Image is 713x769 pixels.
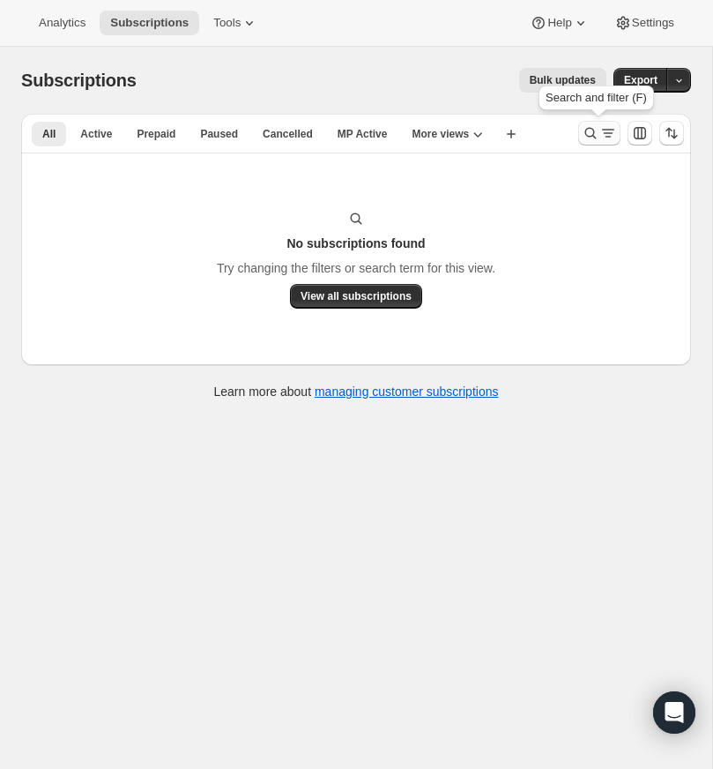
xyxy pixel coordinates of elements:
button: Export [613,68,668,93]
button: Sort the results [659,121,684,146]
span: Paused [200,127,238,141]
span: More views [412,127,469,141]
button: Search and filter results [578,121,620,146]
button: Help [519,11,599,35]
button: Customize table column order and visibility [628,121,652,146]
span: View all subscriptions [301,289,412,303]
span: Prepaid [137,127,175,141]
button: Tools [203,11,269,35]
h3: No subscriptions found [286,235,425,252]
span: MP Active [338,127,388,141]
span: Settings [632,16,674,30]
span: Help [547,16,571,30]
button: Subscriptions [100,11,199,35]
button: More views [401,122,494,146]
span: All [42,127,56,141]
span: Export [624,73,657,87]
p: Learn more about [214,383,499,400]
button: View all subscriptions [290,284,422,309]
button: Create new view [497,122,525,146]
span: Analytics [39,16,85,30]
a: managing customer subscriptions [315,384,499,399]
p: Try changing the filters or search term for this view. [217,259,495,277]
span: Bulk updates [530,73,596,87]
div: Open Intercom Messenger [653,691,695,734]
span: Subscriptions [21,71,137,90]
span: Cancelled [263,127,313,141]
button: Analytics [28,11,96,35]
button: Bulk updates [519,68,606,93]
span: Subscriptions [110,16,189,30]
button: Settings [604,11,685,35]
span: Tools [213,16,241,30]
span: Active [80,127,112,141]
